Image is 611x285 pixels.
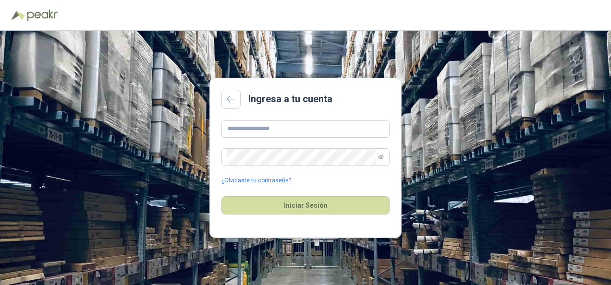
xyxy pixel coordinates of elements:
img: Peakr [27,10,58,21]
span: eye-invisible [378,154,384,160]
button: Iniciar Sesión [221,196,390,214]
img: Logo [12,11,25,20]
a: ¿Olvidaste tu contraseña? [221,176,291,185]
h2: Ingresa a tu cuenta [248,92,332,107]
